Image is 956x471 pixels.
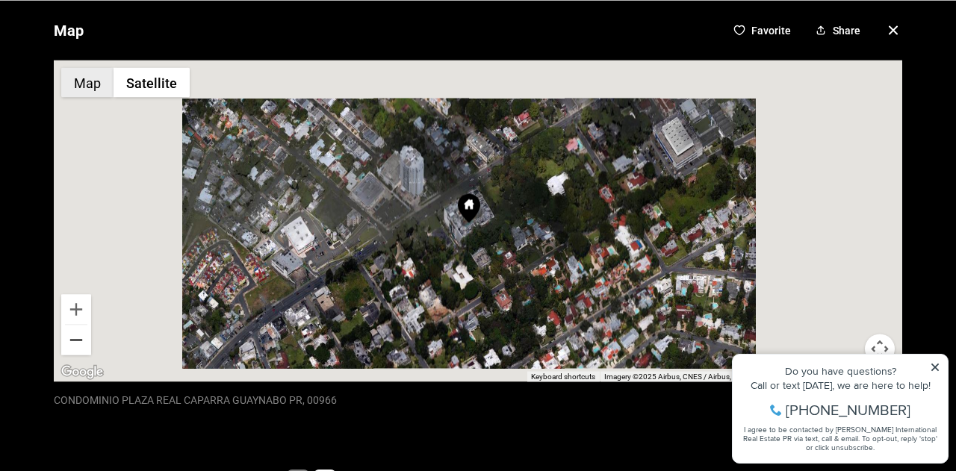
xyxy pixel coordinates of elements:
span: [PHONE_NUMBER] [61,70,186,85]
a: Terms (opens in new tab) [808,372,829,380]
button: Zoom out [61,325,91,355]
button: Favorite [727,18,797,42]
button: Show street map [61,67,114,97]
p: Share [833,24,860,36]
p: Favorite [751,24,791,36]
p: Map [54,15,84,45]
div: Call or text [DATE], we are here to help! [16,48,216,58]
button: Keyboard shortcuts [531,371,595,381]
p: CONDOMINIO PLAZA REAL CAPARRA GUAYNABO PR, 00966 [54,393,337,405]
span: I agree to be contacted by [PERSON_NAME] International Real Estate PR via text, call & email. To ... [19,92,213,120]
button: Zoom in [61,294,91,324]
span: Imagery ©2025 Airbus, CNES / Airbus, Maxar Technologies [604,372,799,380]
a: Report a map error [838,372,898,380]
a: Open this area in Google Maps (opens a new window) [58,362,107,381]
img: Google [58,362,107,381]
div: Do you have questions? [16,34,216,44]
button: Share [809,18,866,42]
button: Map camera controls [865,334,895,364]
button: Show satellite imagery [114,67,190,97]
